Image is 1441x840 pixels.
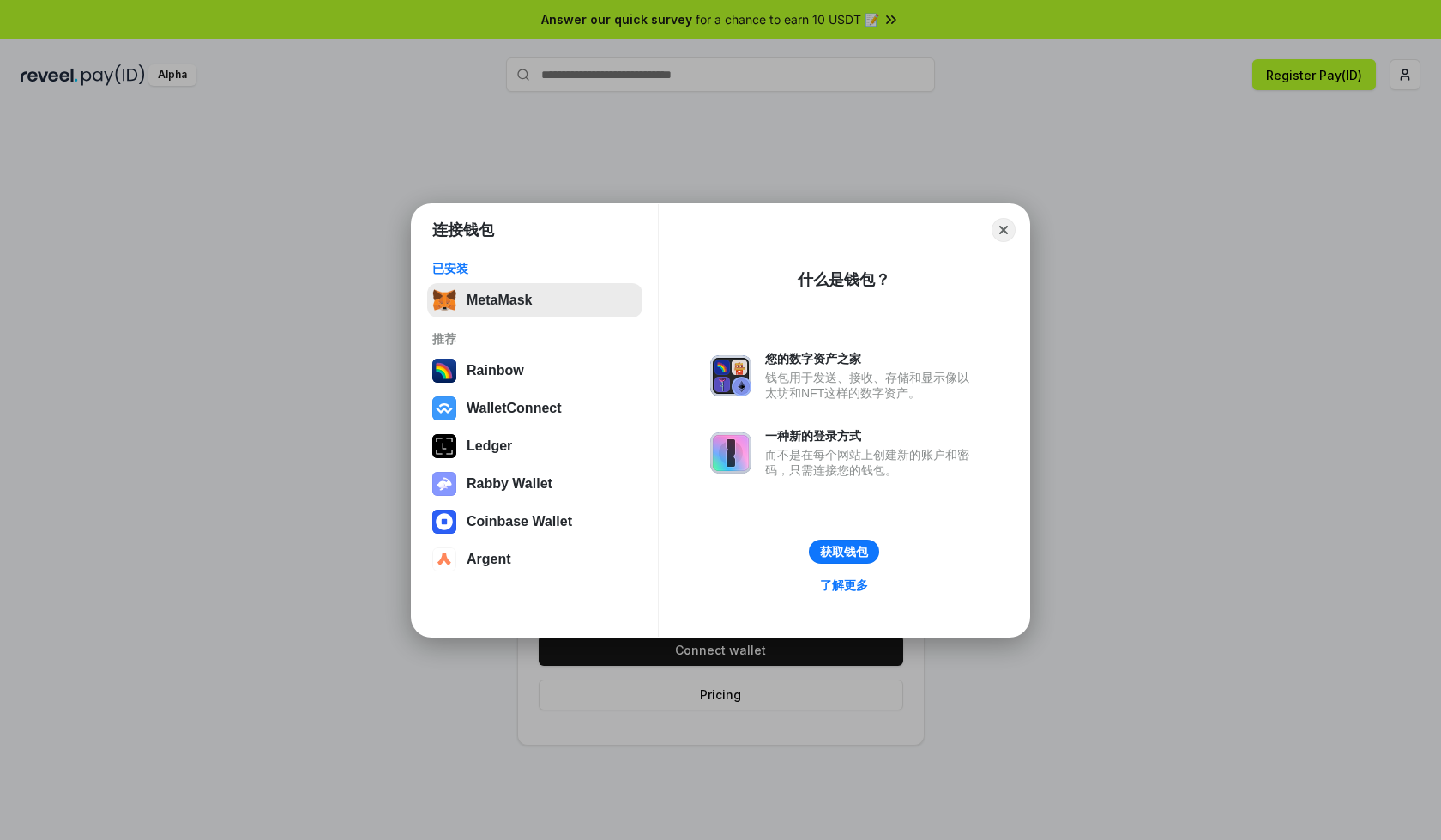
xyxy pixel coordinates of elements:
[467,293,532,308] div: MetaMask
[432,359,456,383] img: svg+xml,%3Csvg%20width%3D%22120%22%20height%3D%22120%22%20viewBox%3D%220%200%20120%20120%22%20fil...
[820,544,868,559] div: 获取钱包
[710,432,751,474] img: svg+xml,%3Csvg%20xmlns%3D%22http%3A%2F%2Fwww.w3.org%2F2000%2Fsvg%22%20fill%3D%22none%22%20viewBox...
[810,574,878,596] a: 了解更多
[432,220,494,240] h1: 连接钱包
[765,370,978,401] div: 钱包用于发送、接收、存储和显示像以太坊和NFT这样的数字资产。
[432,261,637,276] div: 已安装
[432,510,456,534] img: svg+xml,%3Csvg%20width%3D%2228%22%20height%3D%2228%22%20viewBox%3D%220%200%2028%2028%22%20fill%3D...
[467,401,562,416] div: WalletConnect
[432,331,637,347] div: 推荐
[809,540,879,564] button: 获取钱包
[467,476,552,492] div: Rabby Wallet
[820,577,868,593] div: 了解更多
[467,363,524,378] div: Rainbow
[427,505,642,539] button: Coinbase Wallet
[798,269,890,290] div: 什么是钱包？
[427,429,642,463] button: Ledger
[432,396,456,420] img: svg+xml,%3Csvg%20width%3D%2228%22%20height%3D%2228%22%20viewBox%3D%220%200%2028%2028%22%20fill%3D...
[992,218,1016,242] button: Close
[427,467,642,501] button: Rabby Wallet
[427,391,642,426] button: WalletConnect
[432,472,456,496] img: svg+xml,%3Csvg%20xmlns%3D%22http%3A%2F%2Fwww.w3.org%2F2000%2Fsvg%22%20fill%3D%22none%22%20viewBox...
[427,542,642,577] button: Argent
[432,434,456,458] img: svg+xml,%3Csvg%20xmlns%3D%22http%3A%2F%2Fwww.w3.org%2F2000%2Fsvg%22%20width%3D%2228%22%20height%3...
[432,547,456,571] img: svg+xml,%3Csvg%20width%3D%2228%22%20height%3D%2228%22%20viewBox%3D%220%200%2028%2028%22%20fill%3D...
[467,552,511,567] div: Argent
[427,354,642,388] button: Rainbow
[765,351,978,366] div: 您的数字资产之家
[427,283,642,317] button: MetaMask
[467,438,512,454] div: Ledger
[765,428,978,444] div: 一种新的登录方式
[432,288,456,312] img: svg+xml,%3Csvg%20fill%3D%22none%22%20height%3D%2233%22%20viewBox%3D%220%200%2035%2033%22%20width%...
[710,355,751,396] img: svg+xml,%3Csvg%20xmlns%3D%22http%3A%2F%2Fwww.w3.org%2F2000%2Fsvg%22%20fill%3D%22none%22%20viewBox...
[467,514,572,529] div: Coinbase Wallet
[765,447,978,478] div: 而不是在每个网站上创建新的账户和密码，只需连接您的钱包。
